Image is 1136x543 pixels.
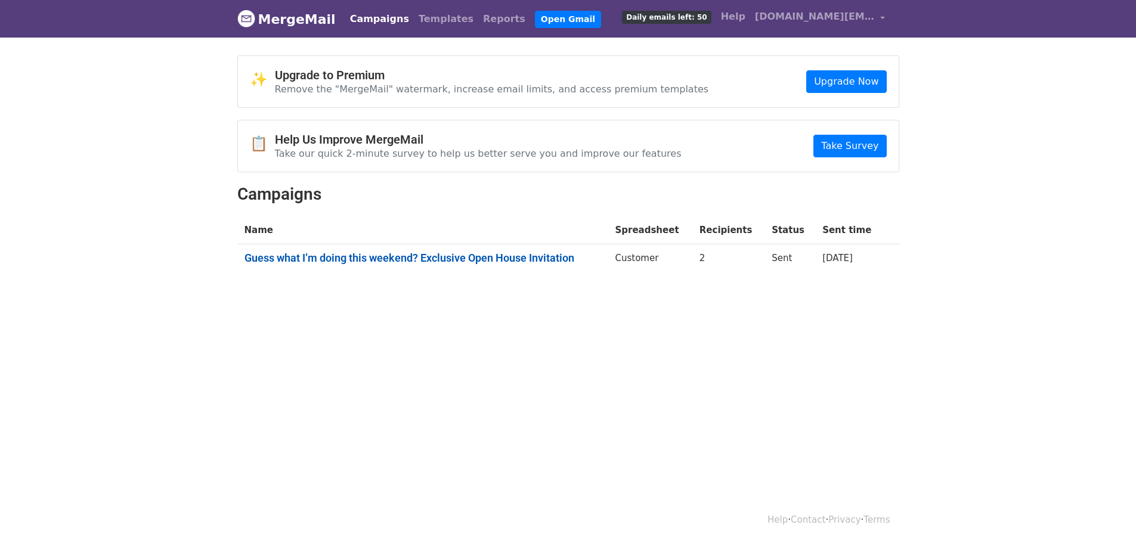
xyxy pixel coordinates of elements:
[345,7,414,31] a: Campaigns
[535,11,601,28] a: Open Gmail
[764,216,815,244] th: Status
[813,135,886,157] a: Take Survey
[828,514,860,525] a: Privacy
[414,7,478,31] a: Templates
[617,5,716,29] a: Daily emails left: 50
[806,70,886,93] a: Upgrade Now
[237,216,608,244] th: Name
[767,514,788,525] a: Help
[815,216,883,244] th: Sent time
[250,71,275,88] span: ✨
[750,5,890,33] a: [DOMAIN_NAME][EMAIL_ADDRESS][DOMAIN_NAME]
[275,147,682,160] p: Take our quick 2-minute survey to help us better serve you and improve our features
[791,514,825,525] a: Contact
[1076,486,1136,543] iframe: Chat Widget
[478,7,530,31] a: Reports
[608,216,692,244] th: Spreadsheet
[237,184,899,204] h2: Campaigns
[237,10,255,27] img: MergeMail logo
[764,244,815,277] td: Sent
[608,244,692,277] td: Customer
[622,11,711,24] span: Daily emails left: 50
[755,10,874,24] span: [DOMAIN_NAME][EMAIL_ADDRESS][DOMAIN_NAME]
[275,132,682,147] h4: Help Us Improve MergeMail
[692,216,764,244] th: Recipients
[244,252,601,265] a: Guess what I’m doing this weekend? Exclusive Open House Invitation
[237,7,336,32] a: MergeMail
[275,83,709,95] p: Remove the "MergeMail" watermark, increase email limits, and access premium templates
[692,244,764,277] td: 2
[863,514,890,525] a: Terms
[275,68,709,82] h4: Upgrade to Premium
[250,135,275,153] span: 📋
[822,253,853,263] a: [DATE]
[716,5,750,29] a: Help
